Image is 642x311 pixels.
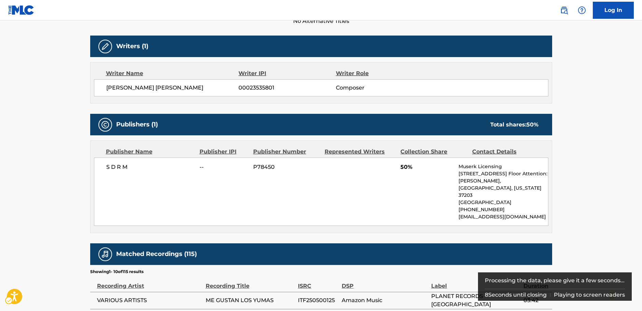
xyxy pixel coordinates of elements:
div: Publisher Name [106,148,194,156]
p: Showing 1 - 10 of 115 results [90,269,144,275]
span: 50% [400,163,453,171]
div: Writer Role [336,69,424,78]
span: Amazon Music [342,296,428,305]
img: search [560,6,568,14]
p: [PHONE_NUMBER] [459,206,548,213]
div: Label [431,275,520,290]
div: Represented Writers [325,148,395,156]
span: No Alternative Titles [90,17,552,25]
div: Writer Name [106,69,239,78]
h5: Writers (1) [116,42,148,50]
span: PLANET RECORDS [GEOGRAPHIC_DATA] [431,292,520,309]
div: Writer IPI [238,69,336,78]
p: [STREET_ADDRESS] Floor Attention: [PERSON_NAME], [459,170,548,185]
div: Contact Details [472,148,538,156]
a: Log In [593,2,634,19]
img: help [578,6,586,14]
div: Recording Title [206,275,295,290]
span: [PERSON_NAME] [PERSON_NAME] [106,84,239,92]
div: Recording Artist [97,275,202,290]
h5: Publishers (1) [116,121,158,129]
span: VARIOUS ARTISTS [97,296,202,305]
div: Publisher IPI [200,148,248,156]
div: Total shares: [490,121,538,129]
div: Publisher Number [253,148,319,156]
span: S D R M [106,163,195,171]
img: Matched Recordings [101,250,109,258]
span: ME GUSTAN LOS YUMAS [206,296,295,305]
div: ISRC [298,275,338,290]
span: P78450 [253,163,319,171]
p: [GEOGRAPHIC_DATA] [459,199,548,206]
span: ITF250500125 [298,296,338,305]
span: 8 [485,292,488,298]
img: Writers [101,42,109,51]
img: Publishers [101,121,109,129]
div: Processing the data, please give it a few seconds... [485,272,625,289]
span: Composer [336,84,424,92]
h5: Matched Recordings (115) [116,250,197,258]
p: Muserk Licensing [459,163,548,170]
span: 00023535801 [238,84,336,92]
p: [EMAIL_ADDRESS][DOMAIN_NAME] [459,213,548,220]
div: DSP [342,275,428,290]
p: [GEOGRAPHIC_DATA], [US_STATE] 37203 [459,185,548,199]
span: -- [200,163,248,171]
div: Collection Share [400,148,467,156]
span: 50 % [527,121,538,128]
img: MLC Logo [8,5,35,15]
